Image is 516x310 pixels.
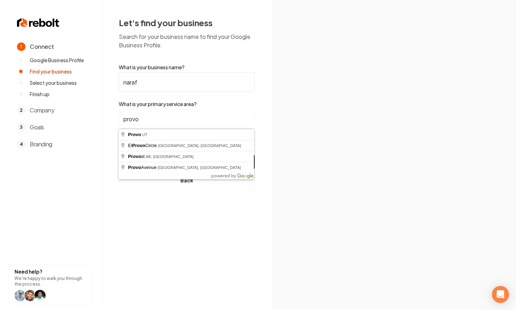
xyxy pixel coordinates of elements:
[158,144,241,148] span: [GEOGRAPHIC_DATA], [GEOGRAPHIC_DATA]
[142,133,147,137] span: UT
[15,268,42,275] strong: Need help?
[30,106,54,115] span: Company
[30,57,84,64] span: Google Business Profile
[30,42,54,51] span: Connect
[128,154,141,159] span: Provo
[128,165,158,170] span: Avenue
[128,165,141,170] span: Provo
[119,100,255,107] label: What is your primary service area?
[17,17,59,28] img: Rebolt Logo
[128,132,141,137] span: Provo
[146,154,193,159] span: AB, [GEOGRAPHIC_DATA]
[17,123,25,131] span: 3
[30,90,50,98] span: Finish up
[30,123,44,131] span: Goals
[119,72,255,92] input: Company Name
[30,79,77,86] span: Select your business
[132,143,145,148] span: Provo
[119,33,255,49] p: Search for your business name to find your Google Business Profile.
[15,276,87,287] p: We're happy to walk you through the process.
[17,106,25,115] span: 2
[128,143,158,148] span: El Circle
[492,286,509,303] div: Open Intercom Messenger
[24,290,36,301] img: help icon Will
[128,154,146,159] span: st
[34,290,46,301] img: help icon arwin
[17,42,25,51] span: 1
[119,172,255,188] button: Back
[119,17,255,28] h2: Let's find your business
[17,140,25,148] span: 4
[8,264,93,304] button: Need help?We're happy to walk you through the process.help icon Willhelp icon Willhelp icon arwin
[30,68,72,75] span: Find your business
[30,140,52,148] span: Branding
[158,165,241,170] span: [GEOGRAPHIC_DATA], [GEOGRAPHIC_DATA]
[15,290,26,301] img: help icon Will
[119,109,255,129] input: City or county or neighborhood
[119,64,255,71] label: What is your business name?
